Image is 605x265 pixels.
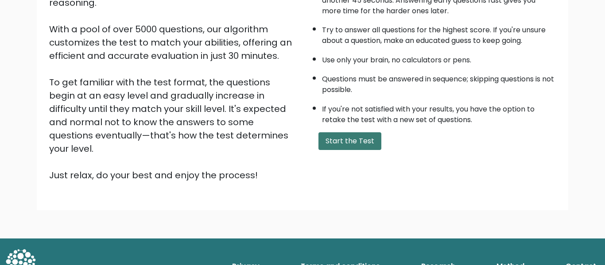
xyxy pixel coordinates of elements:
li: Questions must be answered in sequence; skipping questions is not possible. [322,69,556,95]
li: Use only your brain, no calculators or pens. [322,50,556,65]
li: If you're not satisfied with your results, you have the option to retake the test with a new set ... [322,100,556,125]
button: Start the Test [318,132,381,150]
li: Try to answer all questions for the highest score. If you're unsure about a question, make an edu... [322,20,556,46]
